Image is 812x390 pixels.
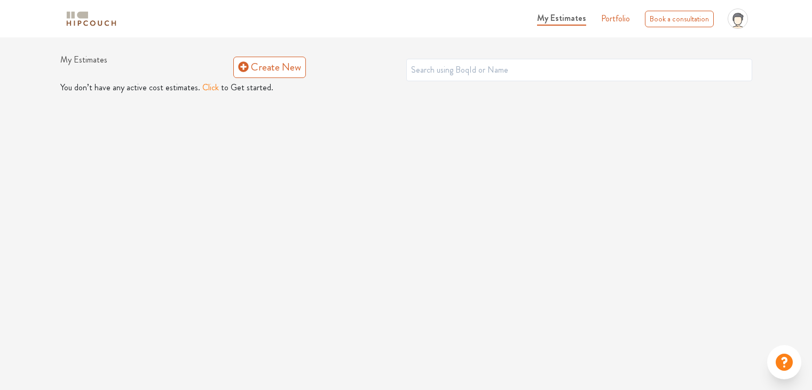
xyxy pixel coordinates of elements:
[202,81,219,94] button: Click
[65,7,118,31] span: logo-horizontal.svg
[60,81,752,94] p: You don’t have any active cost estimates. to Get started.
[645,11,714,27] div: Book a consultation
[65,10,118,28] img: logo-horizontal.svg
[601,12,630,25] a: Portfolio
[406,59,752,81] input: Search using BoqId or Name
[537,12,586,24] span: My Estimates
[60,54,233,79] h1: My Estimates
[233,57,306,78] a: Create New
